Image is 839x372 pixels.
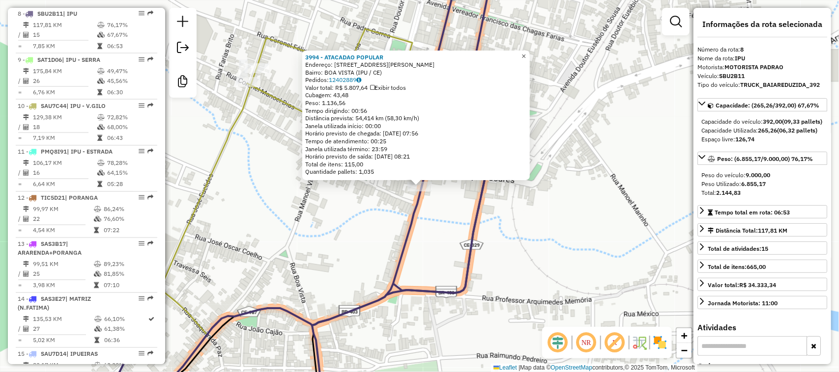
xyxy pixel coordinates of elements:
[32,122,97,132] td: 18
[697,63,827,72] div: Motorista:
[697,241,827,255] a: Total de atividades:15
[18,41,23,51] td: =
[97,160,105,166] i: % de utilização do peso
[139,296,145,302] em: Opções
[18,30,23,40] td: /
[697,260,827,273] a: Total de itens:665,00
[103,226,153,236] td: 07:22
[551,364,593,371] a: OpenStreetMap
[173,38,193,60] a: Exportar sessão
[173,12,193,34] a: Nova sessão e pesquisa
[305,91,527,99] div: Cubagem: 43,48
[697,54,827,63] div: Nome da rota:
[746,171,770,179] strong: 9.000,00
[147,296,153,302] em: Rota exportada
[697,360,827,372] label: Ordenar por:
[716,102,819,109] span: Capacidade: (265,26/392,00) 67,67%
[305,69,527,77] div: Bairro: BOA VISTA (IPU / CE)
[32,159,97,168] td: 106,17 KM
[32,226,93,236] td: 4,54 KM
[23,124,29,130] i: Total de Atividades
[697,278,827,291] a: Valor total:R$ 34.333,34
[107,180,153,189] td: 05:28
[97,124,105,130] i: % de utilização da cubagem
[37,10,63,17] span: SBU2B11
[716,189,741,196] strong: 2.144,83
[305,145,527,153] div: Janela utilizada término: 23:59
[97,89,102,95] i: Tempo total em rota
[735,54,745,62] strong: IPU
[715,209,790,216] span: Tempo total em rota: 06:53
[41,102,66,109] span: SAU7C44
[305,122,527,130] div: Janela utilizada início: 00:00
[697,323,827,332] h4: Atividades
[23,32,29,38] i: Total de Atividades
[94,363,101,369] i: % de utilização do peso
[32,315,94,324] td: 135,53 KM
[139,195,145,201] em: Opções
[708,299,778,308] div: Jornada Motorista: 11:00
[62,56,100,63] span: | IPU - SERRA
[107,159,153,168] td: 78,28%
[677,328,692,343] a: Zoom in
[305,114,527,122] div: Distância prevista: 54,414 km (58,30 km/h)
[18,10,77,17] span: 8 -
[305,53,383,61] a: 3994 - ATACADAO POPULAR
[103,281,153,291] td: 07:10
[18,226,23,236] td: =
[305,53,527,176] div: Tempo de atendimento: 00:25
[97,135,102,141] i: Tempo total em rota
[18,269,23,279] td: /
[708,245,768,252] span: Total de atividades:
[329,76,361,83] a: 12402889
[18,295,91,312] span: 14 -
[107,87,153,97] td: 06:30
[23,317,29,322] i: Distância Total
[740,81,820,88] strong: TRUCK_BAIAREDUZIDA_392
[603,331,627,354] span: Exibir rótulo
[32,133,97,143] td: 7,19 KM
[97,68,105,74] i: % de utilização do peso
[41,148,67,156] span: PMQ8I91
[18,56,100,63] span: 9 -
[147,10,153,16] em: Rota exportada
[18,180,23,189] td: =
[104,336,148,345] td: 06:36
[32,41,97,51] td: 7,85 KM
[493,364,517,371] a: Leaflet
[23,207,29,213] i: Distância Total
[18,168,23,178] td: /
[94,216,101,222] i: % de utilização da cubagem
[37,56,62,63] span: SAT1D06
[97,78,105,84] i: % de utilização da cubagem
[356,77,361,83] i: Observações
[32,269,93,279] td: 25
[305,160,527,168] div: Total de itens: 115,00
[18,324,23,334] td: /
[139,10,145,16] em: Opções
[94,262,101,267] i: % de utilização do peso
[32,180,97,189] td: 6,64 KM
[18,194,98,202] span: 12 -
[305,130,527,137] div: Horário previsto de chegada: [DATE] 07:56
[740,46,744,53] strong: 8
[139,56,145,62] em: Opções
[701,180,823,188] div: Peso Utilizado:
[18,76,23,86] td: /
[23,78,29,84] i: Total de Atividades
[701,171,770,179] span: Peso do veículo:
[18,148,113,156] span: 11 -
[697,113,827,148] div: Capacidade: (265,26/392,00) 67,67%
[104,315,148,324] td: 66,10%
[18,214,23,224] td: /
[139,241,145,247] em: Opções
[23,262,29,267] i: Distância Total
[666,12,686,31] a: Exibir filtros
[32,260,93,269] td: 99,51 KM
[107,20,153,30] td: 76,17%
[370,84,406,91] span: Exibir todos
[701,135,823,144] div: Espaço livre:
[32,214,93,224] td: 22
[41,240,66,248] span: SAS3B17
